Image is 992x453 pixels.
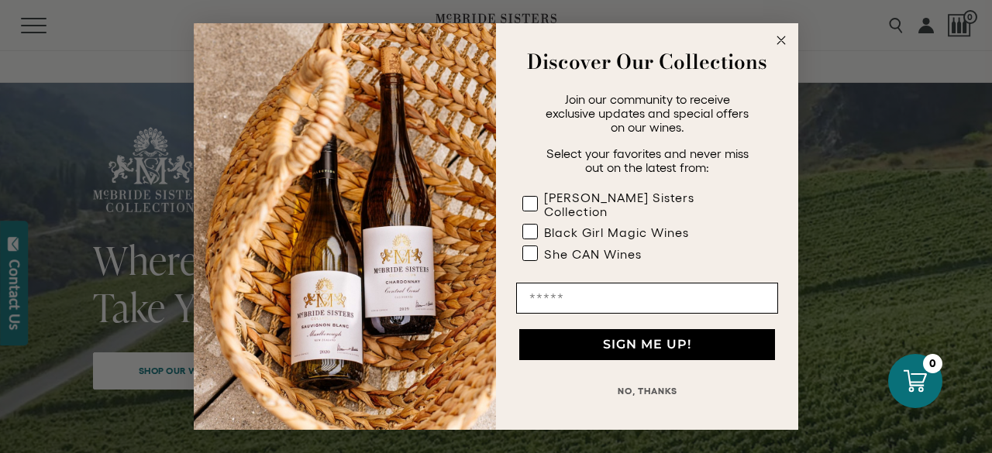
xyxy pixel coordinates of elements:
[516,376,778,407] button: NO, THANKS
[544,247,642,261] div: She CAN Wines
[923,354,942,373] div: 0
[772,31,790,50] button: Close dialog
[519,329,775,360] button: SIGN ME UP!
[544,225,689,239] div: Black Girl Magic Wines
[194,23,496,430] img: 42653730-7e35-4af7-a99d-12bf478283cf.jpeg
[544,190,747,218] div: [PERSON_NAME] Sisters Collection
[546,92,749,134] span: Join our community to receive exclusive updates and special offers on our wines.
[516,283,778,314] input: Email
[527,46,767,77] strong: Discover Our Collections
[546,146,749,174] span: Select your favorites and never miss out on the latest from:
